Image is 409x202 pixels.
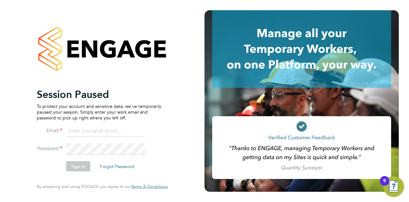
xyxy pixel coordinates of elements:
[131,184,168,189] a: Terms & Conditions
[37,103,161,121] p: To protect your account and sensitive data, we've temporarily paused your session. Simply enter y...
[37,127,62,134] label: Email
[383,176,404,197] button: Open Resource Center, 9 new notifications
[37,184,168,189] span: By accessing and using ENGAGE you agree to our
[37,88,161,101] h2: Session Paused
[37,145,62,152] label: Password
[66,161,90,171] button: Sign In
[66,125,145,137] input: Enter your work email...
[383,181,386,189] div: 9
[131,184,168,189] span: Terms & Conditions
[95,161,139,171] button: Forgot Password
